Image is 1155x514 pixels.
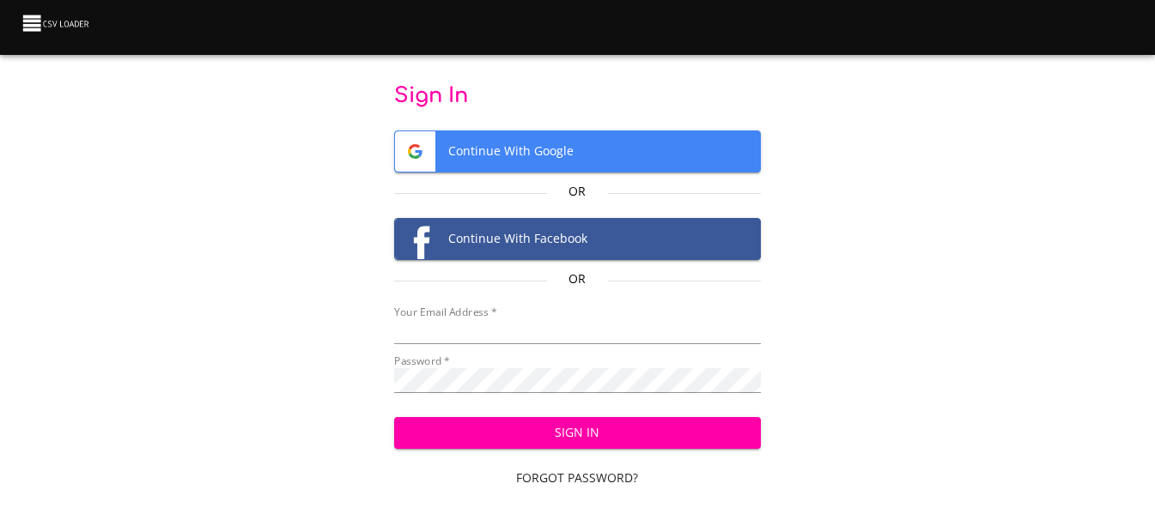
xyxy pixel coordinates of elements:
[395,219,435,259] img: Facebook logo
[21,11,93,35] img: CSV Loader
[547,270,608,287] p: Or
[394,417,761,449] button: Sign In
[395,131,760,172] span: Continue With Google
[394,130,761,172] button: Google logoContinue With Google
[394,356,450,366] label: Password
[395,219,760,259] span: Continue With Facebook
[408,422,747,444] span: Sign In
[394,82,761,110] p: Sign In
[401,468,754,489] span: Forgot Password?
[394,307,496,317] label: Your Email Address
[394,218,761,260] button: Facebook logoContinue With Facebook
[547,183,608,200] p: Or
[394,463,761,494] a: Forgot Password?
[395,131,435,172] img: Google logo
